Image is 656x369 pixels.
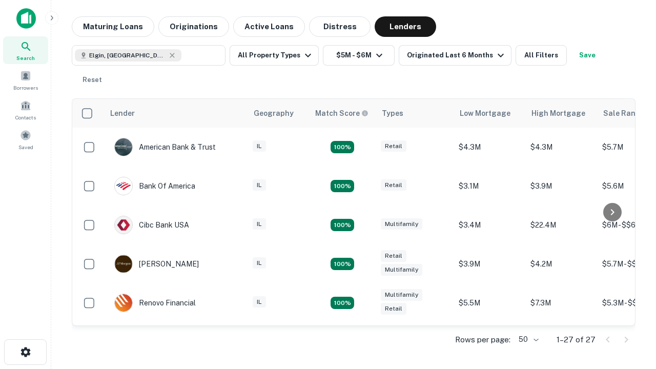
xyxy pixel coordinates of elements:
[323,45,395,66] button: $5M - $6M
[399,45,511,66] button: Originated Last 6 Months
[253,296,266,308] div: IL
[525,283,597,322] td: $7.3M
[571,45,604,66] button: Save your search to get updates of matches that match your search criteria.
[525,128,597,167] td: $4.3M
[3,126,48,153] a: Saved
[309,99,376,128] th: Capitalize uses an advanced AI algorithm to match your search with the best lender. The match sco...
[248,99,309,128] th: Geography
[381,303,406,315] div: Retail
[110,107,135,119] div: Lender
[253,218,266,230] div: IL
[16,54,35,62] span: Search
[89,51,166,60] span: Elgin, [GEOGRAPHIC_DATA], [GEOGRAPHIC_DATA]
[18,143,33,151] span: Saved
[115,294,132,312] img: picture
[454,99,525,128] th: Low Mortgage
[531,107,585,119] div: High Mortgage
[460,107,510,119] div: Low Mortgage
[158,16,229,37] button: Originations
[455,334,510,346] p: Rows per page:
[454,244,525,283] td: $3.9M
[115,138,132,156] img: picture
[331,258,354,270] div: Matching Properties: 4, hasApolloMatch: undefined
[114,216,189,234] div: Cibc Bank USA
[525,244,597,283] td: $4.2M
[230,45,319,66] button: All Property Types
[315,108,368,119] div: Capitalize uses an advanced AI algorithm to match your search with the best lender. The match sco...
[376,99,454,128] th: Types
[381,218,422,230] div: Multifamily
[381,289,422,301] div: Multifamily
[525,322,597,361] td: $3.1M
[525,167,597,206] td: $3.9M
[253,140,266,152] div: IL
[76,70,109,90] button: Reset
[381,140,406,152] div: Retail
[525,206,597,244] td: $22.4M
[115,216,132,234] img: picture
[331,219,354,231] div: Matching Properties: 4, hasApolloMatch: undefined
[253,179,266,191] div: IL
[13,84,38,92] span: Borrowers
[72,16,154,37] button: Maturing Loans
[15,113,36,121] span: Contacts
[309,16,371,37] button: Distress
[114,138,216,156] div: American Bank & Trust
[3,96,48,124] a: Contacts
[114,255,199,273] div: [PERSON_NAME]
[115,177,132,195] img: picture
[331,180,354,192] div: Matching Properties: 4, hasApolloMatch: undefined
[3,66,48,94] a: Borrowers
[16,8,36,29] img: capitalize-icon.png
[375,16,436,37] button: Lenders
[114,177,195,195] div: Bank Of America
[114,294,196,312] div: Renovo Financial
[516,45,567,66] button: All Filters
[557,334,596,346] p: 1–27 of 27
[454,167,525,206] td: $3.1M
[515,332,540,347] div: 50
[381,250,406,262] div: Retail
[605,254,656,303] iframe: Chat Widget
[407,49,507,61] div: Originated Last 6 Months
[315,108,366,119] h6: Match Score
[454,322,525,361] td: $2.2M
[233,16,305,37] button: Active Loans
[104,99,248,128] th: Lender
[3,36,48,64] a: Search
[331,297,354,309] div: Matching Properties: 4, hasApolloMatch: undefined
[253,257,266,269] div: IL
[454,206,525,244] td: $3.4M
[115,255,132,273] img: picture
[454,283,525,322] td: $5.5M
[254,107,294,119] div: Geography
[381,264,422,276] div: Multifamily
[331,141,354,153] div: Matching Properties: 7, hasApolloMatch: undefined
[525,99,597,128] th: High Mortgage
[382,107,403,119] div: Types
[381,179,406,191] div: Retail
[454,128,525,167] td: $4.3M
